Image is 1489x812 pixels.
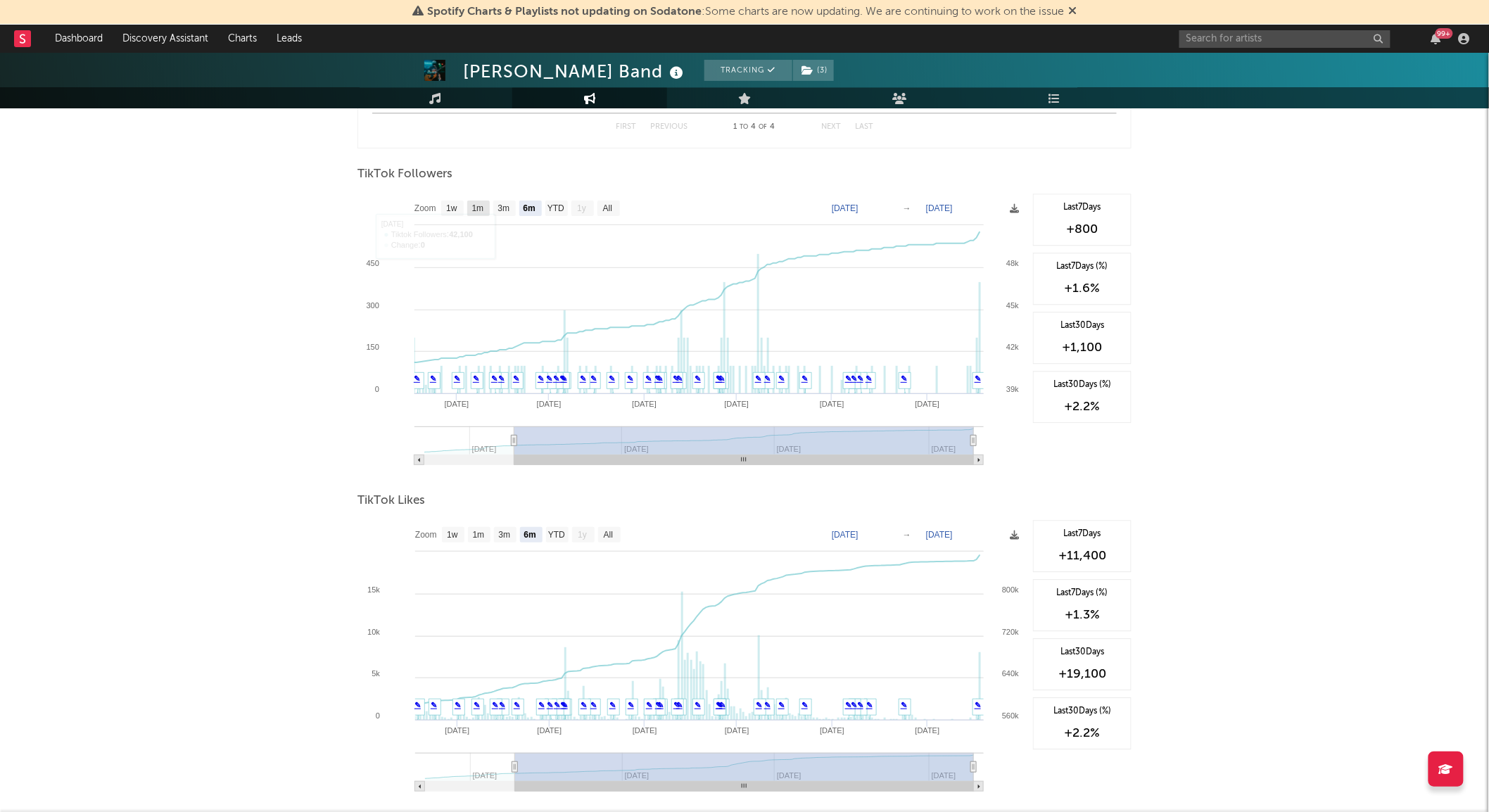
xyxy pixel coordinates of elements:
div: Last 7 Days (%) [1041,587,1124,600]
a: ✎ [414,374,420,383]
a: ✎ [901,374,907,383]
text: 800k [1002,585,1019,594]
text: 640k [1002,669,1019,678]
a: ✎ [514,701,520,709]
a: ✎ [845,374,851,383]
text: [DATE] [915,726,940,735]
text: [DATE] [445,726,470,735]
text: [DATE] [633,726,657,735]
text: 1m [472,204,484,214]
a: ✎ [654,374,661,383]
div: [PERSON_NAME] Band [463,60,687,83]
text: 1w [446,204,457,214]
a: ✎ [628,701,634,709]
a: ✎ [538,374,544,383]
div: +2.2 % [1041,725,1124,742]
span: ( 3 ) [792,60,835,81]
a: ✎ [646,701,652,709]
text: [DATE] [537,400,562,408]
a: ✎ [580,374,586,383]
div: +1.6 % [1041,280,1124,297]
text: 300 [367,301,379,310]
text: 450 [367,259,379,267]
div: Last 7 Days [1041,528,1124,540]
div: Last 7 Days (%) [1041,260,1124,273]
a: Dashboard [45,25,113,53]
text: 1y [578,531,587,540]
text: [DATE] [445,400,469,408]
text: [DATE] [725,726,749,735]
div: 1 4 4 [716,119,793,136]
span: TikTok Likes [357,493,425,509]
text: 6m [524,531,536,540]
button: (3) [793,60,834,81]
a: ✎ [454,374,460,383]
a: ✎ [590,374,597,383]
div: +19,100 [1041,666,1124,683]
text: YTD [548,531,565,540]
div: +2.2 % [1041,398,1124,415]
text: Zoom [414,204,436,214]
a: ✎ [609,374,615,383]
text: 3m [499,531,511,540]
a: ✎ [716,701,722,709]
a: ✎ [673,701,680,709]
a: ✎ [414,701,421,709]
text: 1y [577,204,586,214]
a: ✎ [513,374,519,383]
text: All [603,204,612,214]
a: ✎ [673,374,679,383]
a: ✎ [474,701,480,709]
div: +800 [1041,221,1124,238]
a: ✎ [655,701,661,709]
div: Last 30 Days [1041,319,1124,332]
a: ✎ [676,374,683,383]
a: ✎ [975,374,981,383]
text: 3m [498,204,510,214]
a: ✎ [851,701,857,709]
input: Search for artists [1179,30,1390,48]
a: ✎ [546,374,552,383]
button: 99+ [1431,33,1441,44]
a: ✎ [559,374,566,383]
text: 42k [1006,343,1019,351]
a: Discovery Assistant [113,25,218,53]
text: → [903,530,911,540]
a: ✎ [627,374,633,383]
a: ✎ [778,374,785,383]
div: +1.3 % [1041,607,1124,623]
a: ✎ [492,701,498,709]
a: Leads [267,25,312,53]
div: Last 30 Days [1041,646,1124,659]
div: Last 30 Days (%) [1041,705,1124,718]
span: of [759,124,768,130]
a: ✎ [645,374,652,383]
text: 0 [376,711,380,720]
a: ✎ [901,701,907,709]
text: 15k [367,585,380,594]
a: ✎ [455,701,461,709]
text: [DATE] [820,726,844,735]
text: [DATE] [632,400,657,408]
a: ✎ [866,701,873,709]
a: ✎ [473,374,479,383]
text: All [604,531,613,540]
a: ✎ [755,374,761,383]
div: Last 30 Days (%) [1041,379,1124,391]
a: ✎ [857,374,863,383]
a: ✎ [801,701,808,709]
text: [DATE] [915,400,940,408]
text: 720k [1002,628,1019,636]
a: ✎ [778,701,785,709]
a: ✎ [581,701,587,709]
span: Dismiss [1068,6,1077,18]
text: 10k [367,628,380,636]
a: ✎ [538,701,545,709]
a: ✎ [695,374,701,383]
text: 1m [473,531,485,540]
text: Zoom [415,531,437,540]
a: ✎ [553,374,559,383]
text: 0 [375,385,379,393]
a: ✎ [560,701,566,709]
text: 5k [372,669,380,678]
